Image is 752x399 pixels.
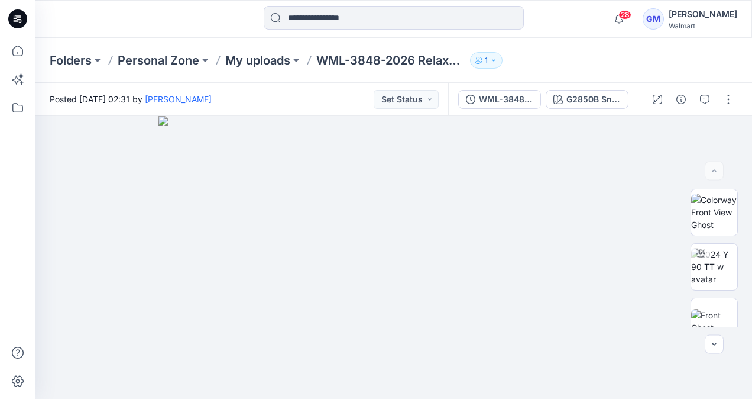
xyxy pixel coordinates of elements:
[316,52,465,69] p: WML-3848-2026 Relaxed Fit Jeans
[643,8,664,30] div: GM
[158,116,630,399] img: eyJhbGciOiJIUzI1NiIsImtpZCI6IjAiLCJzbHQiOiJzZXMiLCJ0eXAiOiJKV1QifQ.eyJkYXRhIjp7InR5cGUiOiJzdG9yYW...
[118,52,199,69] a: Personal Zone
[546,90,628,109] button: G2850B Snake Skin Print
[669,7,737,21] div: [PERSON_NAME]
[470,52,503,69] button: 1
[691,248,737,285] img: 2024 Y 90 TT w avatar
[50,93,212,105] span: Posted [DATE] 02:31 by
[672,90,691,109] button: Details
[50,52,92,69] a: Folders
[691,309,737,334] img: Front Ghost
[669,21,737,30] div: Walmart
[485,54,488,67] p: 1
[458,90,541,109] button: WML-3848-2026 Relaxed Fit Jeans_Full Colorway
[479,93,533,106] div: WML-3848-2026 Relaxed Fit Jeans_Full Colorway
[566,93,621,106] div: G2850B Snake Skin Print
[618,10,631,20] span: 28
[691,194,737,231] img: Colorway Front View Ghost
[225,52,290,69] a: My uploads
[145,94,212,104] a: [PERSON_NAME]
